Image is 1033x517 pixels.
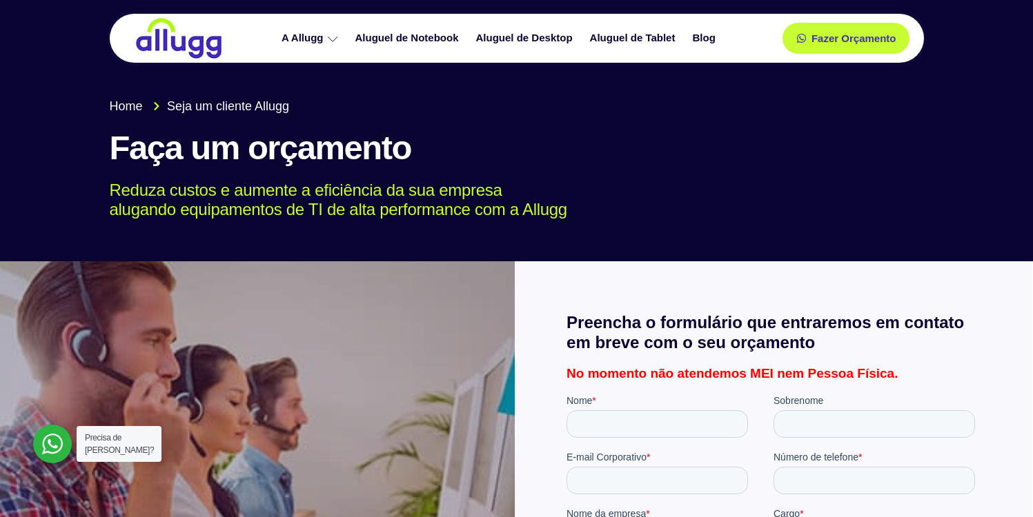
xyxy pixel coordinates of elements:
[567,367,981,380] p: No momento não atendemos MEI nem Pessoa Física.
[207,58,292,69] span: Número de telefone
[207,114,233,125] span: Cargo
[811,33,896,43] span: Fazer Orçamento
[207,227,288,239] span: Tempo de Locação
[207,1,257,12] span: Sobrenome
[567,313,981,353] h2: Preencha o formulário que entraremos em contato em breve com o seu orçamento
[469,26,583,50] a: Aluguel de Desktop
[164,97,289,116] span: Seja um cliente Allugg
[583,26,686,50] a: Aluguel de Tablet
[110,130,924,167] h1: Faça um orçamento
[110,181,904,221] p: Reduza custos e aumente a eficiência da sua empresa alugando equipamentos de TI de alta performan...
[275,26,348,50] a: A Allugg
[85,433,154,455] span: Precisa de [PERSON_NAME]?
[110,97,143,116] span: Home
[348,26,469,50] a: Aluguel de Notebook
[134,17,224,59] img: locação de TI é Allugg
[783,23,910,54] a: Fazer Orçamento
[207,171,280,182] span: Tipo de Empresa
[685,26,725,50] a: Blog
